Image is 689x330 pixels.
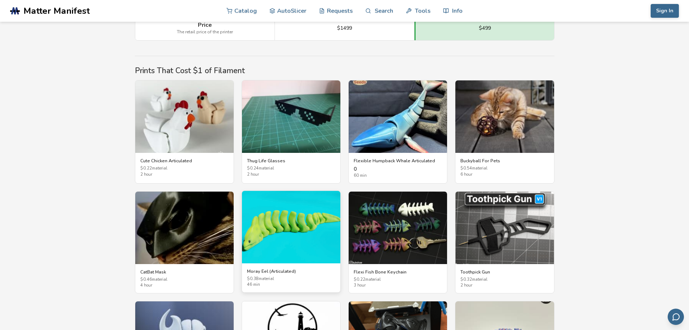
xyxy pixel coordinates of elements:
h3: Toothpick Gun [460,269,549,275]
h3: CatBat Mask [140,269,229,275]
span: 2 hour [140,172,229,177]
span: 46 min [247,283,335,287]
a: CatBat MaskCatBat Mask$0.46material4 hour [135,191,234,294]
img: CatBat Mask [135,192,234,264]
a: Toothpick GunToothpick Gun$0.32material2 hour [455,191,554,294]
span: 60 min [354,174,442,178]
span: Matter Manifest [24,6,90,16]
img: Toothpick Gun [455,192,554,264]
span: $499 [479,25,491,31]
span: $ 0.24 material [247,166,335,171]
span: $ 0.54 material [460,166,549,171]
img: Buckyball For Pets [455,80,554,153]
img: Flexi Fish Bone Keychain [349,192,447,264]
span: 3 hour [354,283,442,288]
span: 6 hour [460,172,549,177]
span: $ 0.32 material [460,277,549,282]
span: The retail price of the printer [177,30,233,35]
span: 2 hour [460,283,549,288]
h2: Prints That Cost $1 of Filament [135,66,554,75]
a: Buckyball For PetsBuckyball For Pets$0.54material6 hour [455,80,554,184]
div: 0 [354,166,442,178]
h3: Flexi Fish Bone Keychain [354,269,442,275]
button: Sign In [651,4,679,18]
button: Send feedback via email [668,309,684,325]
img: Thug Life Glasses [242,80,340,153]
span: $ 0.22 material [354,277,442,282]
a: Flexible Humpback Whale ArticulatedFlexible Humpback Whale Articulated060 min [348,80,447,184]
span: $ 0.38 material [247,277,335,281]
span: $1499 [337,25,352,31]
span: $ 0.22 material [140,166,229,171]
span: 2 hour [247,172,335,177]
span: $ 0.46 material [140,277,229,282]
span: 4 hour [140,283,229,288]
h3: Flexible Humpback Whale Articulated [354,158,442,164]
span: Price [198,22,212,28]
h3: Thug Life Glasses [247,158,335,164]
a: Moray Eel (Articulated)Moray Eel (Articulated)$0.38material46 min [242,191,341,293]
h3: Cute Chicken Articulated [140,158,229,164]
h3: Moray Eel (Articulated) [247,268,335,274]
img: Moray Eel (Articulated) [242,191,340,263]
a: Cute Chicken ArticulatedCute Chicken Articulated$0.22material2 hour [135,80,234,184]
a: Thug Life GlassesThug Life Glasses$0.24material2 hour [242,80,341,184]
img: Flexible Humpback Whale Articulated [349,80,447,153]
h3: Buckyball For Pets [460,158,549,164]
img: Cute Chicken Articulated [135,80,234,153]
a: Flexi Fish Bone KeychainFlexi Fish Bone Keychain$0.22material3 hour [348,191,447,294]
